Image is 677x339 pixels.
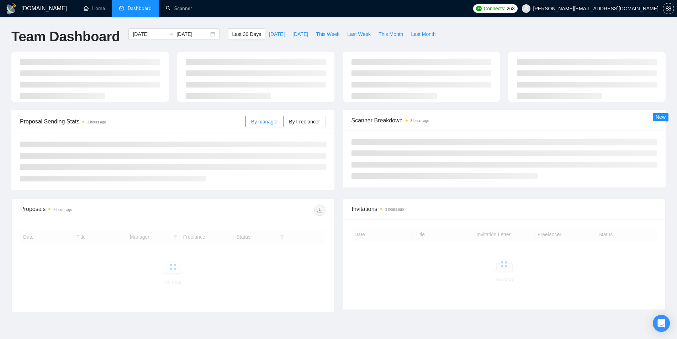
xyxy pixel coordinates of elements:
span: This Month [379,30,403,38]
span: dashboard [119,6,124,11]
button: Last Week [343,28,375,40]
div: Open Intercom Messenger [653,315,670,332]
button: This Week [312,28,343,40]
span: This Week [316,30,339,38]
input: Start date [133,30,165,38]
button: Last 30 Days [228,28,265,40]
span: Connects: [484,5,505,12]
span: [DATE] [292,30,308,38]
button: Last Month [407,28,439,40]
a: searchScanner [166,5,192,11]
h1: Team Dashboard [11,28,120,45]
span: Last Week [347,30,371,38]
img: upwork-logo.png [476,6,482,11]
span: Invitations [352,205,657,213]
span: By Freelancer [289,119,320,125]
button: [DATE] [289,28,312,40]
span: to [168,31,174,37]
button: This Month [375,28,407,40]
time: 3 hours ago [53,208,72,212]
span: user [524,6,529,11]
a: setting [663,6,674,11]
span: swap-right [168,31,174,37]
time: 3 hours ago [411,119,429,123]
input: End date [176,30,209,38]
span: [DATE] [269,30,285,38]
span: Proposal Sending Stats [20,117,245,126]
span: New [656,114,666,120]
span: Scanner Breakdown [351,116,657,125]
time: 3 hours ago [87,120,106,124]
span: 263 [507,5,514,12]
span: Dashboard [128,5,152,11]
a: homeHome [84,5,105,11]
span: By manager [251,119,278,125]
time: 3 hours ago [385,207,404,211]
button: setting [663,3,674,14]
img: logo [6,3,17,15]
span: Last 30 Days [232,30,261,38]
button: [DATE] [265,28,289,40]
span: Last Month [411,30,435,38]
div: Proposals [20,205,173,216]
